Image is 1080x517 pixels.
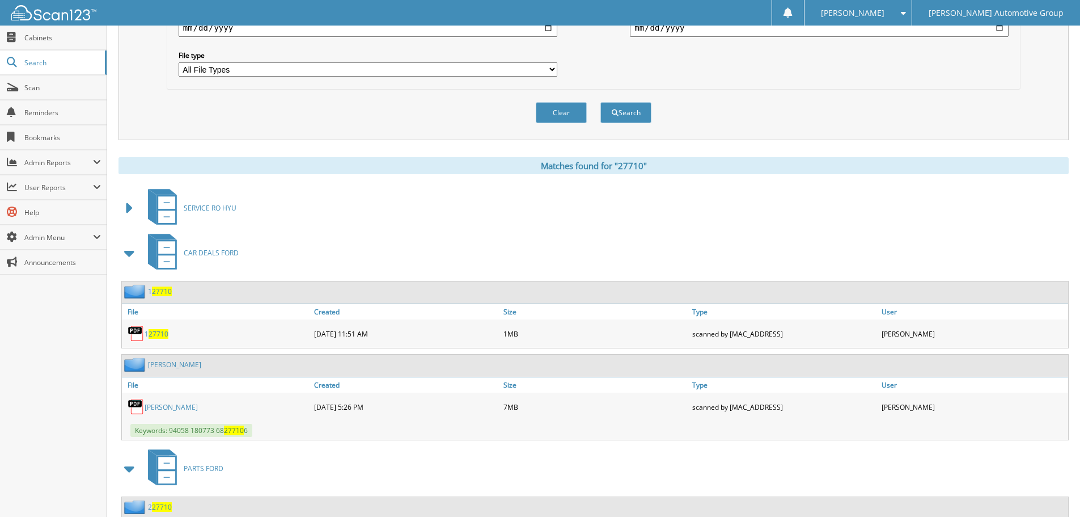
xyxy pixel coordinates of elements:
[145,402,198,412] a: [PERSON_NAME]
[184,464,223,473] span: PARTS FORD
[501,396,690,418] div: 7MB
[929,10,1064,16] span: [PERSON_NAME] Automotive Group
[879,396,1068,418] div: [PERSON_NAME]
[124,500,148,514] img: folder2.png
[148,287,172,296] a: 127710
[821,10,884,16] span: [PERSON_NAME]
[118,157,1069,174] div: Matches found for "27710"
[145,329,168,339] a: 127710
[24,208,101,217] span: Help
[24,58,99,68] span: Search
[501,322,690,345] div: 1MB
[311,377,501,393] a: Created
[152,502,172,512] span: 27710
[879,322,1068,345] div: [PERSON_NAME]
[501,377,690,393] a: Size
[1023,463,1080,517] iframe: Chat Widget
[179,19,557,37] input: start
[879,304,1068,320] a: User
[124,284,148,299] img: folder2.png
[128,325,145,342] img: PDF.png
[689,396,879,418] div: scanned by [MAC_ADDRESS]
[141,230,239,275] a: CAR DEALS FORD
[24,83,101,93] span: Scan
[24,183,93,192] span: User Reports
[122,377,311,393] a: File
[148,360,201,369] a: [PERSON_NAME]
[130,424,252,437] span: Keywords: 94058 180773 68 6
[689,377,879,393] a: Type
[689,304,879,320] a: Type
[501,304,690,320] a: Size
[141,446,223,491] a: PARTS FORD
[152,287,172,296] span: 27710
[149,329,168,339] span: 27710
[536,102,587,123] button: Clear
[148,502,172,512] a: 227710
[24,258,101,267] span: Announcements
[311,304,501,320] a: Created
[689,322,879,345] div: scanned by [MAC_ADDRESS]
[184,248,239,258] span: CAR DEALS FORD
[24,33,101,43] span: Cabinets
[124,358,148,372] img: folder2.png
[24,233,93,242] span: Admin Menu
[184,203,236,213] span: SERVICE RO HYU
[879,377,1068,393] a: User
[179,51,557,60] label: File type
[630,19,1009,37] input: end
[122,304,311,320] a: File
[11,5,96,20] img: scan123-logo-white.svg
[128,398,145,415] img: PDF.png
[600,102,651,123] button: Search
[311,396,501,418] div: [DATE] 5:26 PM
[141,186,236,230] a: SERVICE RO HYU
[24,158,93,167] span: Admin Reports
[24,108,101,117] span: Reminders
[224,426,244,435] span: 27710
[311,322,501,345] div: [DATE] 11:51 AM
[24,133,101,142] span: Bookmarks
